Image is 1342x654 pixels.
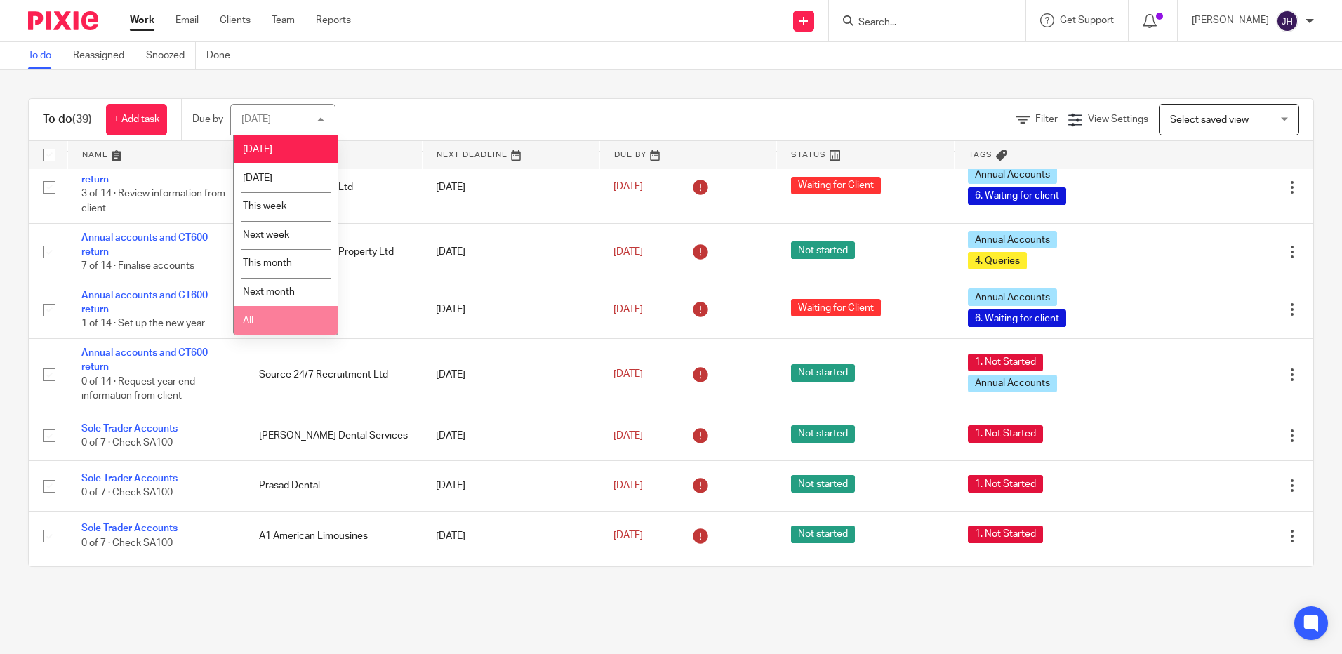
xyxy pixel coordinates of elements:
[243,230,289,240] span: Next week
[422,411,599,460] td: [DATE]
[1035,114,1058,124] span: Filter
[1088,114,1148,124] span: View Settings
[791,475,855,493] span: Not started
[857,17,983,29] input: Search
[968,231,1057,248] span: Annual Accounts
[968,354,1043,371] span: 1. Not Started
[791,425,855,443] span: Not started
[968,526,1043,543] span: 1. Not Started
[243,173,272,183] span: [DATE]
[81,424,178,434] a: Sole Trader Accounts
[968,375,1057,392] span: Annual Accounts
[73,42,135,69] a: Reassigned
[422,338,599,411] td: [DATE]
[130,13,154,27] a: Work
[81,538,173,548] span: 0 of 7 · Check SA100
[613,481,643,490] span: [DATE]
[613,182,643,192] span: [DATE]
[72,114,92,125] span: (39)
[81,233,208,257] a: Annual accounts and CT600 return
[791,241,855,259] span: Not started
[613,305,643,314] span: [DATE]
[81,261,194,271] span: 7 of 14 · Finalise accounts
[422,511,599,561] td: [DATE]
[245,411,423,460] td: [PERSON_NAME] Dental Services
[241,114,271,124] div: [DATE]
[175,13,199,27] a: Email
[28,11,98,30] img: Pixie
[81,523,178,533] a: Sole Trader Accounts
[245,511,423,561] td: A1 American Limousines
[146,42,196,69] a: Snoozed
[791,299,881,316] span: Waiting for Client
[1276,10,1298,32] img: svg%3E
[613,247,643,257] span: [DATE]
[422,461,599,511] td: [DATE]
[81,319,205,329] span: 1 of 14 · Set up the new year
[192,112,223,126] p: Due by
[422,151,599,223] td: [DATE]
[81,291,208,314] a: Annual accounts and CT600 return
[613,431,643,441] span: [DATE]
[968,425,1043,443] span: 1. Not Started
[316,13,351,27] a: Reports
[220,13,251,27] a: Clients
[243,201,286,211] span: This week
[106,104,167,135] a: + Add task
[81,348,208,372] a: Annual accounts and CT600 return
[245,561,423,618] td: [PERSON_NAME]
[245,338,423,411] td: Source 24/7 Recruitment Ltd
[243,287,295,297] span: Next month
[81,189,225,214] span: 3 of 14 · Review information from client
[968,288,1057,306] span: Annual Accounts
[613,370,643,380] span: [DATE]
[272,13,295,27] a: Team
[422,561,599,618] td: [DATE]
[81,377,195,401] span: 0 of 14 · Request year end information from client
[1060,15,1114,25] span: Get Support
[81,474,178,483] a: Sole Trader Accounts
[422,223,599,281] td: [DATE]
[28,42,62,69] a: To do
[968,187,1066,205] span: 6. Waiting for client
[1170,115,1249,125] span: Select saved view
[968,309,1066,327] span: 6. Waiting for client
[968,252,1027,269] span: 4. Queries
[43,112,92,127] h1: To do
[243,258,292,268] span: This month
[81,488,173,498] span: 0 of 7 · Check SA100
[243,316,253,326] span: All
[245,461,423,511] td: Prasad Dental
[422,281,599,338] td: [DATE]
[791,526,855,543] span: Not started
[1192,13,1269,27] p: [PERSON_NAME]
[81,438,173,448] span: 0 of 7 · Check SA100
[613,531,643,541] span: [DATE]
[243,145,272,154] span: [DATE]
[968,166,1057,184] span: Annual Accounts
[791,364,855,382] span: Not started
[791,177,881,194] span: Waiting for Client
[968,475,1043,493] span: 1. Not Started
[206,42,241,69] a: Done
[969,151,992,159] span: Tags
